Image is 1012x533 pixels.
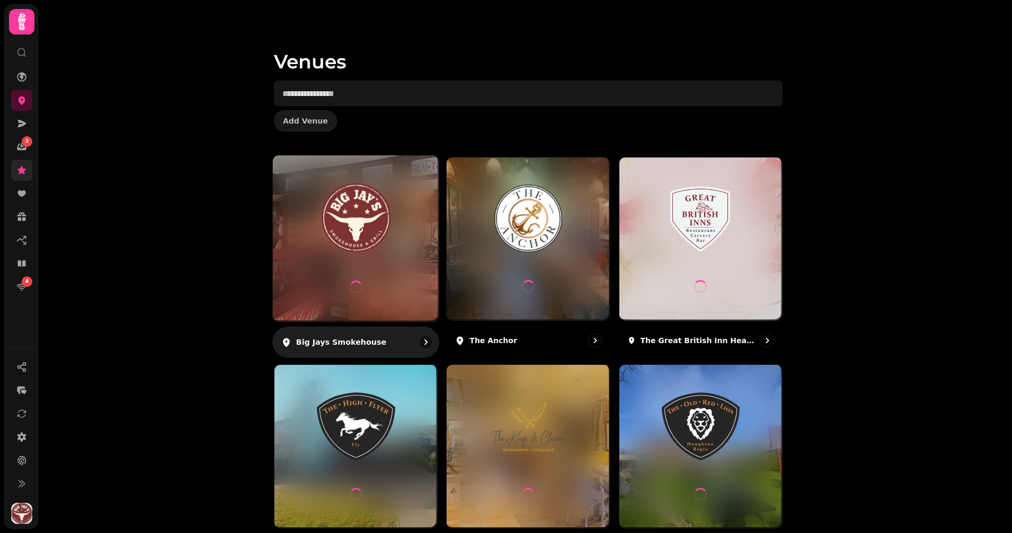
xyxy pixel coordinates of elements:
h1: Venues [274,25,783,72]
img: The Knife and Cleaver [467,392,589,460]
img: The Old Red Lion [640,392,762,460]
a: Big Jays SmokehouseBig Jays SmokehouseBig Jays Smokehouse [272,155,440,358]
button: Add Venue [274,110,337,132]
p: The Great British Inn Head Office [640,335,756,346]
svg: go to [762,335,773,346]
img: The High Flyer [295,392,416,460]
span: Add Venue [283,117,328,125]
svg: go to [590,335,600,346]
span: 3 [25,138,29,145]
a: The AnchorThe AnchorThe Anchor [446,157,610,356]
p: Big Jays Smokehouse [296,337,386,347]
a: 4 [11,276,32,298]
svg: go to [421,337,431,347]
button: User avatar [9,503,34,524]
span: 4 [25,278,29,285]
img: Big Jays Smokehouse [294,184,418,253]
p: The Anchor [469,335,517,346]
a: The Great British Inn Head OfficeThe Great British Inn Head OfficeThe Great British Inn Head Office [619,157,783,356]
img: User avatar [11,503,32,524]
img: The Anchor [467,185,589,252]
a: 3 [11,136,32,158]
img: The Great British Inn Head Office [640,185,762,252]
